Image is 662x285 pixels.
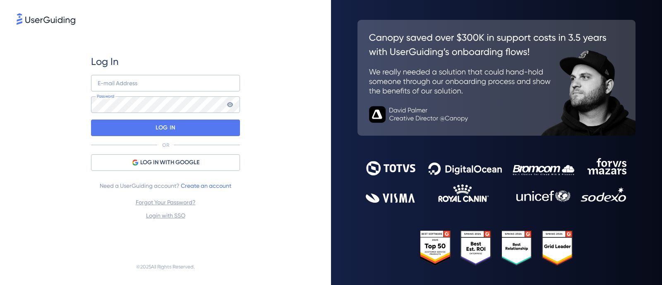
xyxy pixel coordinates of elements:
[140,158,199,168] span: LOG IN WITH GOOGLE
[420,230,573,265] img: 25303e33045975176eb484905ab012ff.svg
[17,13,75,25] img: 8faab4ba6bc7696a72372aa768b0286c.svg
[156,121,175,134] p: LOG IN
[136,262,195,272] span: © 2025 All Rights Reserved.
[136,199,196,206] a: Forgot Your Password?
[366,158,627,203] img: 9302ce2ac39453076f5bc0f2f2ca889b.svg
[181,182,231,189] a: Create an account
[100,181,231,191] span: Need a UserGuiding account?
[146,212,185,219] a: Login with SSO
[91,55,119,68] span: Log In
[91,75,240,91] input: example@company.com
[162,142,169,148] p: OR
[357,20,636,136] img: 26c0aa7c25a843aed4baddd2b5e0fa68.svg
